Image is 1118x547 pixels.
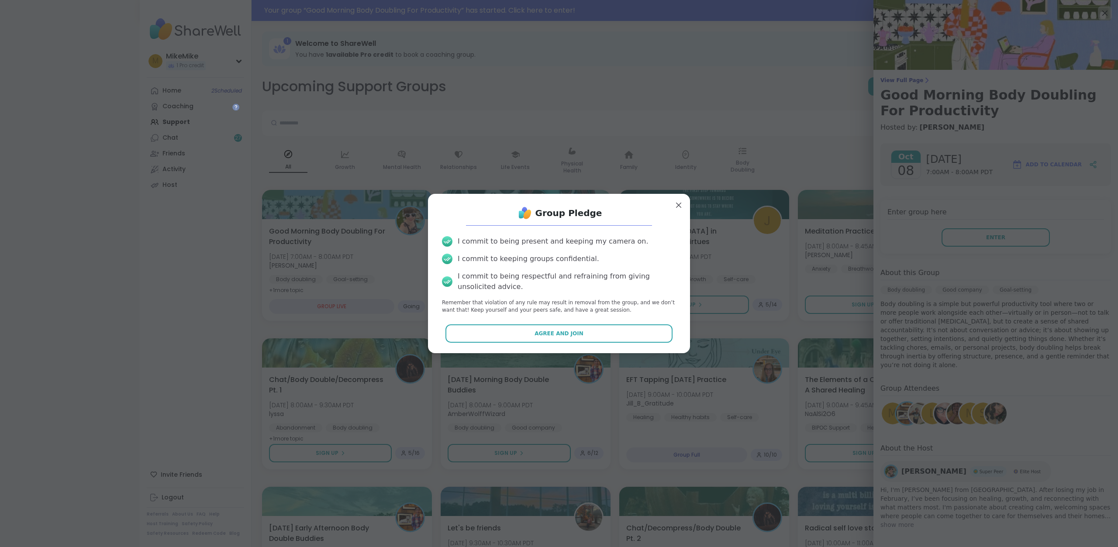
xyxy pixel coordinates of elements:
[516,204,534,222] img: ShareWell Logo
[535,330,583,337] span: Agree and Join
[458,254,599,264] div: I commit to keeping groups confidential.
[445,324,673,343] button: Agree and Join
[535,207,602,219] h1: Group Pledge
[458,271,676,292] div: I commit to being respectful and refraining from giving unsolicited advice.
[232,103,239,110] iframe: Spotlight
[442,299,676,314] p: Remember that violation of any rule may result in removal from the group, and we don’t want that!...
[458,236,648,247] div: I commit to being present and keeping my camera on.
